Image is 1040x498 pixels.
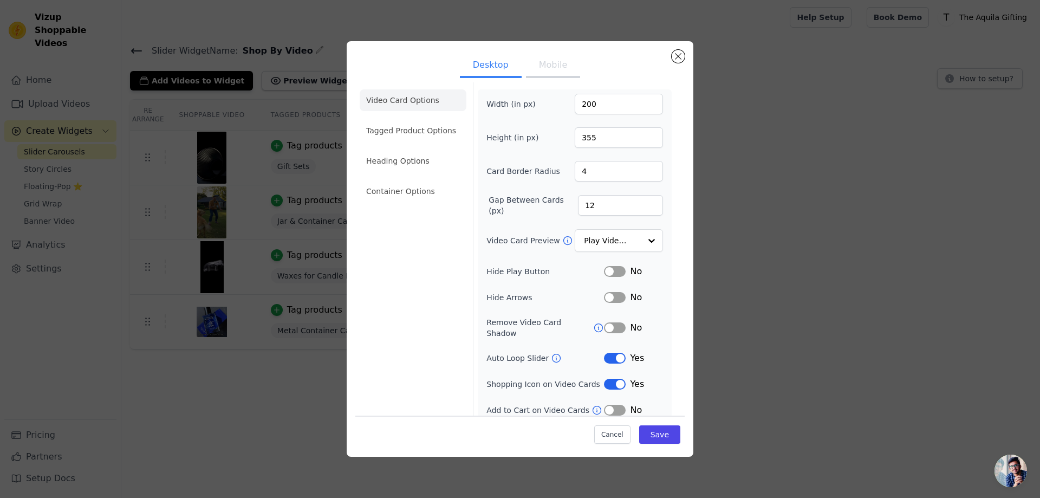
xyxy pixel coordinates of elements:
[486,292,604,303] label: Hide Arrows
[994,455,1027,487] div: Open chat
[639,425,680,444] button: Save
[486,166,560,177] label: Card Border Radius
[360,150,466,172] li: Heading Options
[630,321,642,334] span: No
[360,180,466,202] li: Container Options
[460,54,522,78] button: Desktop
[486,405,591,416] label: Add to Cart on Video Cards
[630,352,644,365] span: Yes
[360,120,466,141] li: Tagged Product Options
[486,266,604,277] label: Hide Play Button
[630,265,642,278] span: No
[526,54,580,78] button: Mobile
[486,99,545,109] label: Width (in px)
[486,353,551,364] label: Auto Loop Slider
[594,425,630,444] button: Cancel
[630,404,642,417] span: No
[486,132,545,143] label: Height (in px)
[486,235,562,246] label: Video Card Preview
[486,379,604,390] label: Shopping Icon on Video Cards
[486,317,593,339] label: Remove Video Card Shadow
[360,89,466,111] li: Video Card Options
[489,195,578,216] label: Gap Between Cards (px)
[630,378,644,391] span: Yes
[672,50,685,63] button: Close modal
[630,291,642,304] span: No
